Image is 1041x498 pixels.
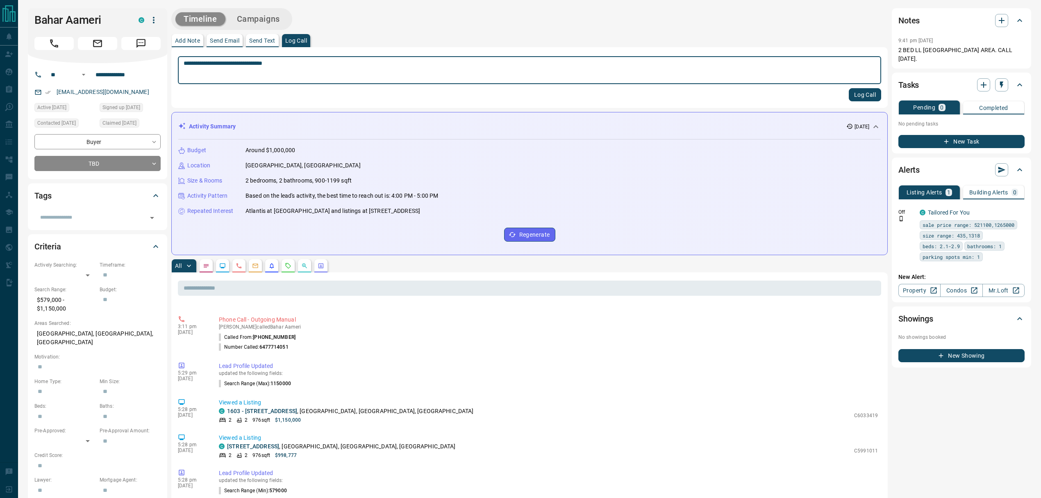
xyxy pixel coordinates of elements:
div: Alerts [898,160,1025,180]
p: Budget [187,146,206,155]
p: [DATE] [855,123,869,130]
h2: Tags [34,189,51,202]
p: Listing Alerts [907,190,942,195]
p: All [175,263,182,269]
h2: Alerts [898,163,920,176]
div: Criteria [34,237,161,256]
div: condos.ca [219,443,225,449]
span: bathrooms: 1 [967,242,1002,250]
p: [DATE] [178,329,207,335]
span: sale price range: 521100,1265000 [923,221,1014,229]
a: [EMAIL_ADDRESS][DOMAIN_NAME] [57,89,149,95]
p: Mortgage Agent: [100,476,161,484]
p: 2 BED LL [GEOGRAPHIC_DATA] AREA. CALL [DATE]. [898,46,1025,63]
p: Search Range (Min) : [219,487,287,494]
a: 1603 - [STREET_ADDRESS] [227,408,297,414]
a: Condos [940,284,982,297]
svg: Push Notification Only [898,216,904,222]
p: C5991011 [854,447,878,455]
p: [GEOGRAPHIC_DATA], [GEOGRAPHIC_DATA] [245,161,361,170]
p: Actively Searching: [34,261,95,269]
div: Showings [898,309,1025,329]
p: 2 bedrooms, 2 bathrooms, 900-1199 sqft [245,176,352,185]
p: 9:41 pm [DATE] [898,38,933,43]
p: [DATE] [178,412,207,418]
p: Timeframe: [100,261,161,269]
p: Pre-Approved: [34,427,95,434]
p: Areas Searched: [34,320,161,327]
button: Timeline [175,12,225,26]
p: 0 [1013,190,1016,195]
p: $1,150,000 [275,416,301,424]
p: Off [898,208,915,216]
p: updated the following fields: [219,370,878,376]
h2: Criteria [34,240,61,253]
p: Baths: [100,402,161,410]
span: 1150000 [270,381,291,386]
span: 6477714051 [259,344,289,350]
svg: Emails [252,263,259,269]
p: Send Email [210,38,239,43]
p: 5:28 pm [178,442,207,448]
p: Budget: [100,286,161,293]
p: Number Called: [219,343,289,351]
div: condos.ca [920,210,925,215]
p: Credit Score: [34,452,161,459]
div: Tue Aug 12 2025 [100,103,161,114]
p: updated the following fields: [219,477,878,483]
a: Tailored For You [928,209,970,216]
p: 976 sqft [252,452,270,459]
p: 5:28 pm [178,407,207,412]
div: condos.ca [219,408,225,414]
svg: Agent Actions [318,263,324,269]
svg: Requests [285,263,291,269]
a: [STREET_ADDRESS] [227,443,279,450]
button: Open [79,70,89,80]
p: Size & Rooms [187,176,223,185]
span: Claimed [DATE] [102,119,136,127]
p: Lead Profile Updated [219,362,878,370]
p: Search Range: [34,286,95,293]
p: Repeated Interest [187,207,233,215]
p: 0 [940,105,943,110]
p: Home Type: [34,378,95,385]
p: [PERSON_NAME] called Bahar Aameri [219,324,878,330]
p: $579,000 - $1,150,000 [34,293,95,315]
p: C6033419 [854,412,878,419]
p: No showings booked [898,334,1025,341]
div: Activity Summary[DATE] [178,119,881,134]
span: Call [34,37,74,50]
p: Pending [913,105,935,110]
p: Add Note [175,38,200,43]
p: 976 sqft [252,416,270,424]
span: Active [DATE] [37,103,66,112]
p: Lawyer: [34,476,95,484]
p: Based on the lead's activity, the best time to reach out is: 4:00 PM - 5:00 PM [245,192,438,200]
div: Tags [34,186,161,206]
a: Property [898,284,941,297]
span: size range: 435,1318 [923,231,980,240]
h2: Tasks [898,78,919,91]
p: [DATE] [178,376,207,381]
p: Lead Profile Updated [219,469,878,477]
p: Phone Call - Outgoing Manual [219,315,878,324]
svg: Notes [203,263,209,269]
button: Open [146,212,158,224]
p: Location [187,161,210,170]
p: 2 [229,452,232,459]
p: No pending tasks [898,118,1025,130]
div: Buyer [34,134,161,149]
button: Regenerate [504,228,555,242]
svg: Lead Browsing Activity [219,263,226,269]
button: Log Call [849,88,881,101]
button: New Task [898,135,1025,148]
p: Pre-Approval Amount: [100,427,161,434]
button: New Showing [898,349,1025,362]
p: 5:29 pm [178,370,207,376]
span: [PHONE_NUMBER] [253,334,295,340]
div: TBD [34,156,161,171]
p: Beds: [34,402,95,410]
span: Signed up [DATE] [102,103,140,112]
p: , [GEOGRAPHIC_DATA], [GEOGRAPHIC_DATA], [GEOGRAPHIC_DATA] [227,442,456,451]
p: 5:28 pm [178,477,207,483]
